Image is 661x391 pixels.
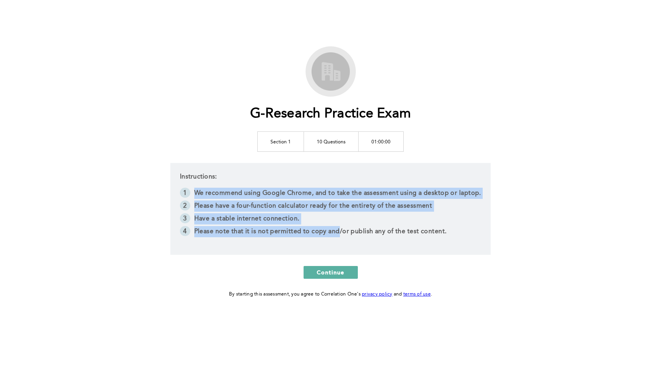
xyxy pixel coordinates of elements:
[258,131,304,151] td: Section 1
[359,131,404,151] td: 01:00:00
[309,50,353,93] img: G-Research
[403,292,431,297] a: terms of use
[250,106,411,122] h1: G-Research Practice Exam
[317,268,345,276] span: Continue
[180,188,481,200] li: We recommend using Google Chrome, and to take the assessment using a desktop or laptop.
[304,266,358,279] button: Continue
[304,131,359,151] td: 10 Questions
[362,292,393,297] a: privacy policy
[229,290,432,299] div: By starting this assessment, you agree to Correlation One's and .
[180,226,481,239] li: Please note that it is not permitted to copy and/or publish any of the test content.
[180,213,481,226] li: Have a stable internet connection.
[180,200,481,213] li: Please have a four-function calculator ready for the entirety of the assessment
[170,163,491,255] div: Instructions:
